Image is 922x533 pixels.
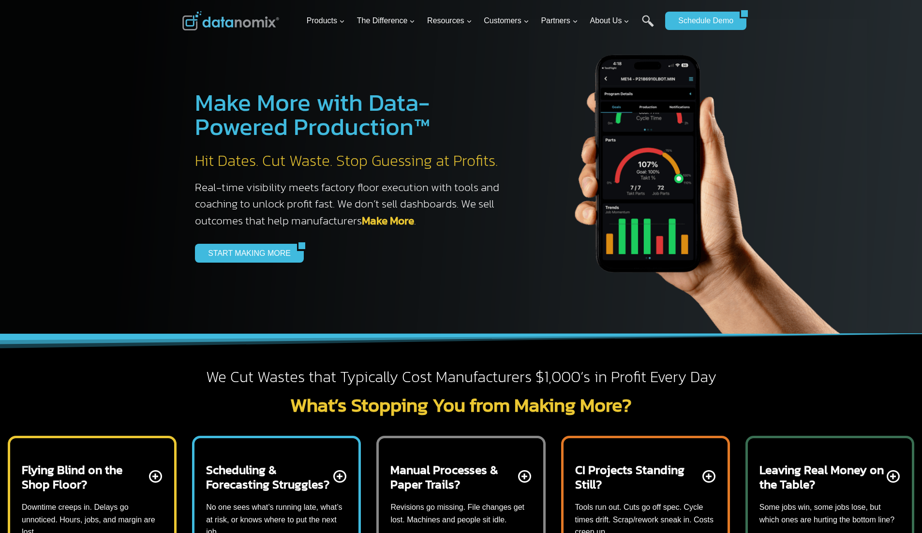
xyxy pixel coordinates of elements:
a: Schedule Demo [665,12,740,30]
h2: Flying Blind on the Shop Floor? [22,462,147,491]
h2: Scheduling & Forecasting Struggles? [206,462,331,491]
h2: Leaving Real Money on the Table? [759,462,885,491]
p: Some jobs win, some jobs lose, but which ones are hurting the bottom line? [759,501,900,526]
span: Resources [427,15,472,27]
h1: Make More with Data-Powered Production™ [195,90,509,139]
a: START MAKING MORE [195,244,297,262]
img: The Datanoix Mobile App available on Android and iOS Devices [529,19,867,334]
nav: Primary Navigation [303,5,661,37]
h3: Real-time visibility meets factory floor execution with tools and coaching to unlock profit fast.... [195,179,509,229]
h2: What’s Stopping You from Making More? [182,395,740,415]
h2: CI Projects Standing Still? [575,462,700,491]
p: Revisions go missing. File changes get lost. Machines and people sit idle. [390,501,531,526]
h2: Hit Dates. Cut Waste. Stop Guessing at Profits. [195,151,509,171]
span: Customers [484,15,529,27]
span: About Us [590,15,630,27]
span: The Difference [357,15,416,27]
a: Make More [362,212,414,229]
img: Datanomix [182,11,279,30]
h2: We Cut Wastes that Typically Cost Manufacturers $1,000’s in Profit Every Day [182,367,740,387]
span: Partners [541,15,578,27]
a: Search [642,15,654,37]
span: Products [307,15,345,27]
h2: Manual Processes & Paper Trails? [390,462,516,491]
